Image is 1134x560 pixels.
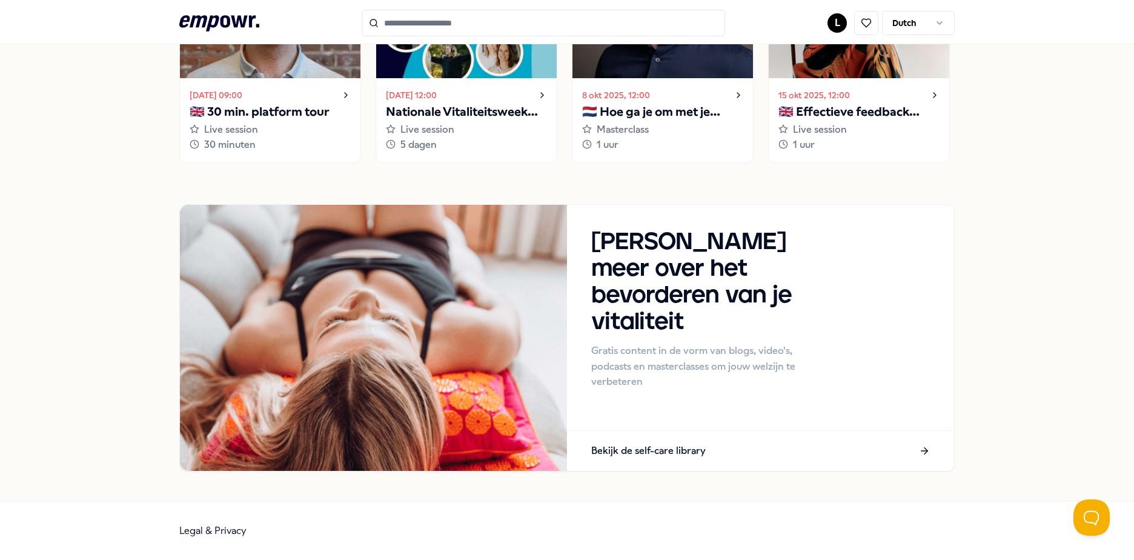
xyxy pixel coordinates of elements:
time: 15 okt 2025, 12:00 [778,88,850,102]
a: Legal & Privacy [179,525,247,536]
img: Handout image [180,205,567,471]
iframe: Help Scout Beacon - Open [1073,499,1110,536]
time: [DATE] 12:00 [386,88,437,102]
div: 30 minuten [190,137,351,153]
div: 1 uur [582,137,743,153]
time: [DATE] 09:00 [190,88,242,102]
p: 🇬🇧 Effectieve feedback geven en ontvangen [778,102,940,122]
div: Live session [386,122,547,138]
div: 5 dagen [386,137,547,153]
p: Nationale Vitaliteitsweek 2025 [386,102,547,122]
input: Search for products, categories or subcategories [362,10,725,36]
button: L [827,13,847,33]
p: Gratis content in de vorm van blogs, video's, podcasts en masterclasses om jouw welzijn te verbet... [591,343,817,390]
div: Live session [190,122,351,138]
p: Bekijk de self-care library [591,443,706,459]
div: Masterclass [582,122,743,138]
time: 8 okt 2025, 12:00 [582,88,650,102]
a: Handout image[PERSON_NAME] meer over het bevorderen van je vitaliteitGratis content in de vorm va... [179,204,955,472]
p: 🇬🇧 30 min. platform tour [190,102,351,122]
div: Live session [778,122,940,138]
div: 1 uur [778,137,940,153]
p: 🇳🇱 Hoe ga je om met je innerlijke criticus? [582,102,743,122]
h3: [PERSON_NAME] meer over het bevorderen van je vitaliteit [591,229,817,336]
